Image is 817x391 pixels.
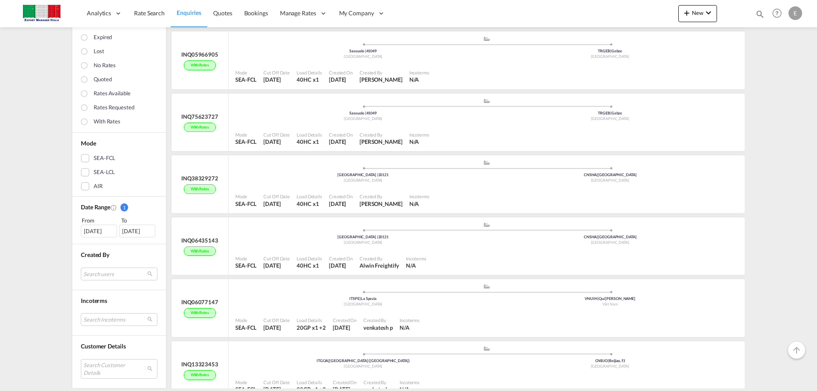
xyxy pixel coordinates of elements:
md-icon: assets/icons/custom/ship-fill.svg [482,160,492,165]
span: [DATE] [333,324,350,331]
div: Load Details [297,379,326,385]
md-checkbox: SEA-LCL [81,168,157,177]
div: 40HC x 1 [297,138,322,146]
div: Lost [94,47,104,57]
span: CNBJO Beijiao, FJ [595,358,625,363]
div: With rates [184,60,216,70]
span: 41049 [366,49,377,53]
span: VNUIH Qui [PERSON_NAME] [585,296,635,301]
div: [DATE] [119,225,155,237]
span: [GEOGRAPHIC_DATA] [337,172,378,177]
span: CNSHA [GEOGRAPHIC_DATA] [584,172,637,177]
div: From [81,216,118,224]
div: 40HC x 1 [297,262,322,269]
md-icon: assets/icons/custom/ship-fill.svg [482,223,492,227]
span: [DATE] [263,200,280,207]
button: icon-plus 400-fgNewicon-chevron-down [678,5,717,22]
md-icon: assets/icons/custom/ship-fill.svg [482,37,492,41]
span: Enquiries [177,9,201,16]
div: INQ06077147With rates assets/icons/custom/ship-fill.svgassets/icons/custom/roll-o-plane.svgOrigin... [170,279,745,341]
span: | [328,358,329,363]
div: Load Details [297,193,322,200]
md-icon: icon-chevron-down [703,8,714,18]
span: Rate Search [134,9,165,17]
md-icon: Created On [110,204,117,211]
span: [DATE] [263,262,280,269]
span: [GEOGRAPHIC_DATA] [344,302,382,306]
span: | [377,172,378,177]
div: icon-magnify [755,9,765,22]
div: SEA-FCL [94,154,115,163]
md-icon: icon-magnify [755,9,765,19]
div: Created By [363,379,393,385]
span: Sassuolo [349,49,366,53]
span: [GEOGRAPHIC_DATA] [591,116,629,121]
span: CNSHA [GEOGRAPHIC_DATA] [584,234,637,239]
div: SEA-FCL [235,324,257,331]
div: Cut Off Date [263,255,290,262]
span: Sassuolo [349,111,366,115]
div: E [788,6,802,20]
span: Mode [81,140,96,147]
div: Incoterms [409,69,429,76]
span: [DATE] [263,138,280,145]
div: Tamizh Selvi [360,76,403,83]
div: Mode [235,255,257,262]
div: With rates [184,370,216,380]
div: SEA-LCL [94,168,115,177]
div: Created By [360,69,403,76]
span: [DATE] [263,324,280,331]
div: Created By [360,131,403,138]
div: INQ75623727With rates assets/icons/custom/ship-fill.svgassets/icons/custom/roll-o-plane.svgOrigin... [170,94,745,156]
span: Customer Details [81,342,126,350]
span: [DATE] [329,76,346,83]
div: Alwin Freightify [360,262,399,269]
div: SEA-FCL [235,76,257,83]
span: [GEOGRAPHIC_DATA] [344,178,382,183]
div: With rates [184,308,216,318]
div: INQ06435143 [181,237,218,244]
span: [GEOGRAPHIC_DATA] [344,116,382,121]
img: 51022700b14f11efa3148557e262d94e.jpg [13,4,70,23]
span: [GEOGRAPHIC_DATA] [591,240,629,245]
div: Cut Off Date [263,131,290,138]
div: Cut Off Date [263,379,290,385]
div: INQ75623727 [181,113,218,120]
span: Incoterms [81,297,107,304]
div: Expired [94,33,112,43]
div: Tamizh Selvi [360,200,403,208]
div: Help [770,6,788,21]
div: 25 Aug 2025 [333,324,357,331]
div: SEA-FCL [235,262,257,269]
span: Bookings [244,9,268,17]
div: INQ05966905With rates assets/icons/custom/ship-fill.svgassets/icons/custom/roll-o-plane.svgOrigin... [170,31,745,94]
span: | [610,49,611,53]
div: No rates [94,61,116,71]
div: Mode [235,317,257,323]
span: My Company [339,9,374,17]
span: [PERSON_NAME] [360,138,403,145]
span: Created By [81,251,109,258]
div: INQ38329272 [181,174,218,182]
div: With rates [94,117,120,127]
span: | [610,111,611,115]
span: | [597,296,599,301]
span: Analytics [87,9,111,17]
div: Incoterms [400,317,420,323]
md-icon: assets/icons/custom/ship-fill.svg [482,284,492,288]
div: Mode [235,69,257,76]
span: [GEOGRAPHIC_DATA] [591,178,629,183]
div: 25 Aug 2025 [329,262,353,269]
span: | [365,49,366,53]
div: Load Details [297,69,322,76]
span: [DATE] [329,200,346,207]
div: INQ38329272With rates assets/icons/custom/ship-fill.svgassets/icons/custom/roll-o-plane.svgOrigin... [170,155,745,217]
span: | [597,234,598,239]
div: 26 Aug 2025 [329,200,353,208]
div: N/A [400,324,409,331]
span: [PERSON_NAME] [360,200,403,207]
div: Mode [235,131,257,138]
div: With rates [184,184,216,194]
span: | [365,111,366,115]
